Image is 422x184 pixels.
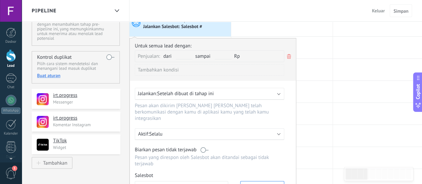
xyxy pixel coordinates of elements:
p: Selalu [149,131,266,137]
button: Simpan [390,4,412,17]
div: Tambahkan kondisi [135,64,284,76]
div: Dasbor [1,40,21,44]
div: Penjualan: [138,51,163,62]
p: Pesan akan dikirim [PERSON_NAME] [PERSON_NAME] telah berkomunikasi dengan kamu di aplikasi kamu y... [135,103,278,122]
h4: TikTok [53,138,115,144]
span: Rp [234,53,240,59]
span: Keluar [372,8,385,14]
div: Tambahkan [43,160,67,166]
div: Jalankan Salesbot: Salesbot # [143,24,203,30]
span: Aktif: [138,131,149,137]
div: Pipeline [111,4,122,17]
p: Pilih cara sistem mendeteksi dan menangani lead masuk duplikat [37,61,114,71]
button: Tambahkan [32,157,72,169]
img: logo_min.png [37,139,49,151]
p: Messenger [53,99,116,105]
span: 1 [12,166,17,171]
div: Salesbot [135,172,284,179]
h4: irt.progress [53,92,115,99]
p: Widget [53,145,116,150]
span: Jalankan: [138,90,157,97]
span: Setelah dibuat di tahap ini [157,90,214,97]
p: Jaga agar pipeline kamu tetap bersih dengan menambahkan tahap pre-pipeline ini, yang memungkinkan... [37,17,114,41]
div: Kalender [1,132,21,136]
span: sampai [195,53,210,59]
span: dari [163,53,172,59]
p: Pesan yang direspon oleh Salesbot akan ditandai sebagai tidak terjawab [135,154,284,167]
div: Buat aturan [37,72,114,78]
span: Pipeline [32,8,56,14]
button: Keluar [369,6,388,16]
span: Biarkan pesan tidak terjawab [135,147,196,153]
div: Lead [1,64,21,68]
div: Chat [1,85,21,89]
span: Simpan [393,9,408,13]
div: WhatsApp [1,108,20,114]
h4: Kontrol duplikat [37,54,72,60]
div: Untuk semua lead dengan: [135,43,291,49]
h4: irt.progress [53,115,115,122]
p: Komentar Instagram [53,122,116,128]
span: Copilot [415,84,421,99]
